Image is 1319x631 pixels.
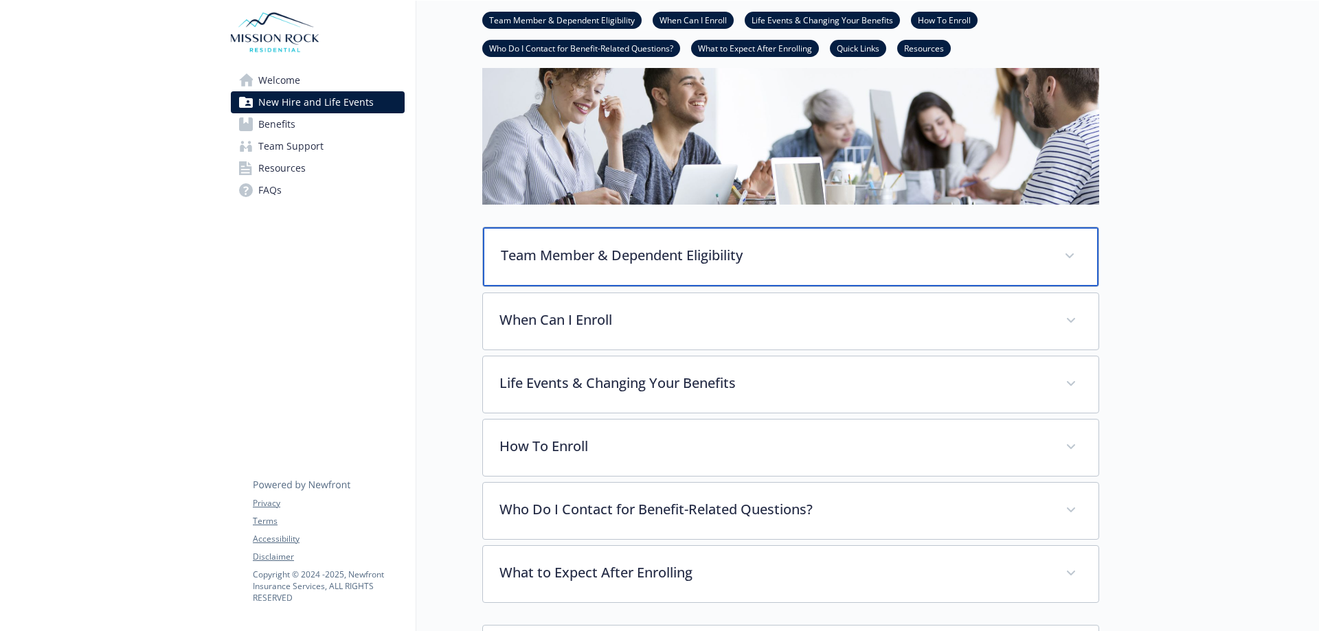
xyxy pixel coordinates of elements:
[258,113,295,135] span: Benefits
[499,562,1049,583] p: What to Expect After Enrolling
[483,483,1098,539] div: Who Do I Contact for Benefit-Related Questions?
[231,91,405,113] a: New Hire and Life Events
[691,41,819,54] a: What to Expect After Enrolling
[501,245,1048,266] p: Team Member & Dependent Eligibility
[231,179,405,201] a: FAQs
[499,310,1049,330] p: When Can I Enroll
[483,227,1098,286] div: Team Member & Dependent Eligibility
[482,5,1099,205] img: new hire page banner
[258,179,282,201] span: FAQs
[482,13,642,26] a: Team Member & Dependent Eligibility
[258,91,374,113] span: New Hire and Life Events
[253,569,404,604] p: Copyright © 2024 - 2025 , Newfront Insurance Services, ALL RIGHTS RESERVED
[483,293,1098,349] div: When Can I Enroll
[499,499,1049,520] p: Who Do I Contact for Benefit-Related Questions?
[253,497,404,509] a: Privacy
[482,41,680,54] a: Who Do I Contact for Benefit-Related Questions?
[897,41,951,54] a: Resources
[830,41,886,54] a: Quick Links
[258,135,324,157] span: Team Support
[499,373,1049,393] p: Life Events & Changing Your Benefits
[258,157,306,179] span: Resources
[231,135,405,157] a: Team Support
[253,533,404,545] a: Accessibility
[231,113,405,135] a: Benefits
[253,515,404,527] a: Terms
[483,546,1098,602] div: What to Expect After Enrolling
[911,13,978,26] a: How To Enroll
[653,13,734,26] a: When Can I Enroll
[258,69,300,91] span: Welcome
[231,69,405,91] a: Welcome
[499,436,1049,457] p: How To Enroll
[253,551,404,563] a: Disclaimer
[483,420,1098,476] div: How To Enroll
[231,157,405,179] a: Resources
[745,13,900,26] a: Life Events & Changing Your Benefits
[483,356,1098,413] div: Life Events & Changing Your Benefits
